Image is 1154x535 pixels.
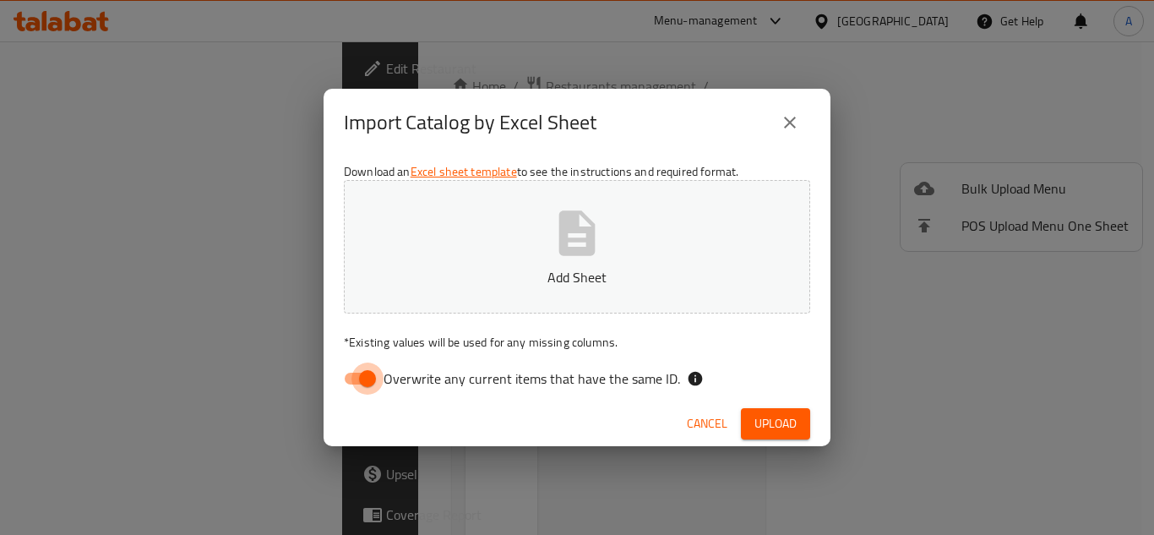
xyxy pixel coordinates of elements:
[344,334,810,351] p: Existing values will be used for any missing columns.
[687,413,727,434] span: Cancel
[324,156,830,401] div: Download an to see the instructions and required format.
[344,109,596,136] h2: Import Catalog by Excel Sheet
[411,161,517,183] a: Excel sheet template
[680,408,734,439] button: Cancel
[384,368,680,389] span: Overwrite any current items that have the same ID.
[741,408,810,439] button: Upload
[770,102,810,143] button: close
[344,180,810,314] button: Add Sheet
[370,267,784,287] p: Add Sheet
[754,413,797,434] span: Upload
[687,370,704,387] svg: If the overwrite option isn't selected, then the items that match an existing ID will be ignored ...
